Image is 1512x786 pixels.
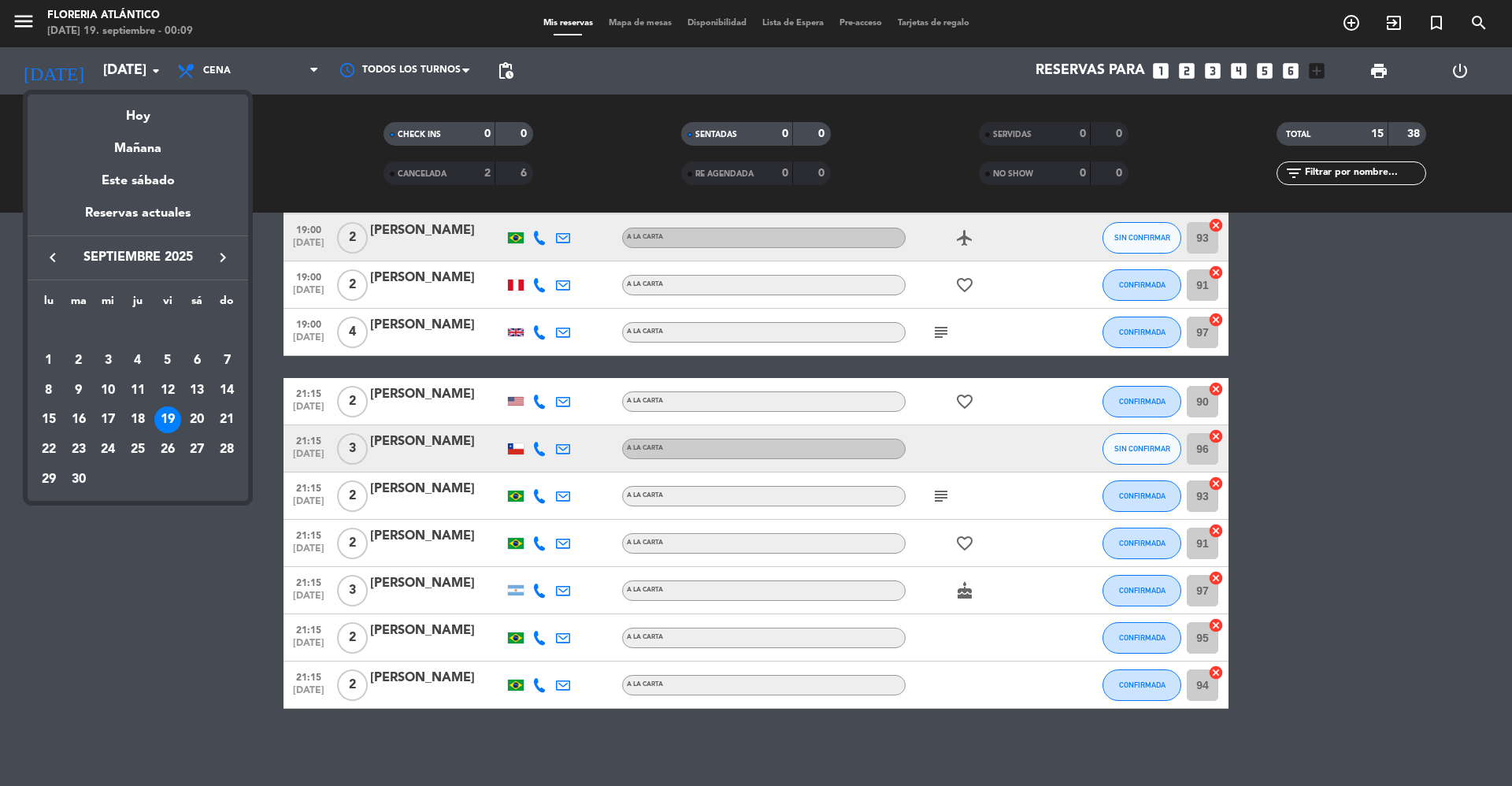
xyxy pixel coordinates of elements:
[34,292,64,317] th: lunes
[93,346,123,376] td: 3 de septiembre de 2025
[123,346,153,376] td: 4 de septiembre de 2025
[183,347,210,374] div: 6
[34,435,64,465] td: 22 de septiembre de 2025
[28,95,248,127] div: Hoy
[212,292,242,317] th: domingo
[93,292,123,317] th: miércoles
[64,376,94,406] td: 9 de septiembre de 2025
[43,248,62,267] i: keyboard_arrow_left
[64,435,94,465] td: 23 de septiembre de 2025
[154,436,181,463] div: 26
[183,346,213,376] td: 6 de septiembre de 2025
[94,347,121,374] div: 3
[35,377,62,404] div: 8
[124,406,151,433] div: 18
[212,435,242,465] td: 28 de septiembre de 2025
[39,247,67,268] button: keyboard_arrow_left
[183,377,210,404] div: 13
[35,436,62,463] div: 22
[183,292,213,317] th: sábado
[28,159,248,203] div: Este sábado
[209,247,237,268] button: keyboard_arrow_right
[183,436,210,463] div: 27
[123,435,153,465] td: 25 de septiembre de 2025
[154,347,181,374] div: 5
[153,292,183,317] th: viernes
[153,405,183,435] td: 19 de septiembre de 2025
[212,376,242,406] td: 14 de septiembre de 2025
[94,436,121,463] div: 24
[34,316,242,346] td: SEP.
[124,377,151,404] div: 11
[213,347,240,374] div: 7
[154,406,181,433] div: 19
[64,292,94,317] th: martes
[212,346,242,376] td: 7 de septiembre de 2025
[34,376,64,406] td: 8 de septiembre de 2025
[123,376,153,406] td: 11 de septiembre de 2025
[65,406,92,433] div: 16
[65,436,92,463] div: 23
[94,406,121,433] div: 17
[64,405,94,435] td: 16 de septiembre de 2025
[213,377,240,404] div: 14
[34,346,64,376] td: 1 de septiembre de 2025
[213,248,232,267] i: keyboard_arrow_right
[28,127,248,159] div: Mañana
[65,377,92,404] div: 9
[154,377,181,404] div: 12
[123,405,153,435] td: 18 de septiembre de 2025
[34,465,64,495] td: 29 de septiembre de 2025
[183,405,213,435] td: 20 de septiembre de 2025
[183,406,210,433] div: 20
[28,203,248,235] div: Reservas actuales
[153,346,183,376] td: 5 de septiembre de 2025
[35,406,62,433] div: 15
[93,435,123,465] td: 24 de septiembre de 2025
[94,377,121,404] div: 10
[123,292,153,317] th: jueves
[93,376,123,406] td: 10 de septiembre de 2025
[213,436,240,463] div: 28
[35,347,62,374] div: 1
[124,347,151,374] div: 4
[153,435,183,465] td: 26 de septiembre de 2025
[153,376,183,406] td: 12 de septiembre de 2025
[93,405,123,435] td: 17 de septiembre de 2025
[183,435,213,465] td: 27 de septiembre de 2025
[65,466,92,493] div: 30
[183,376,213,406] td: 13 de septiembre de 2025
[213,406,240,433] div: 21
[35,466,62,493] div: 29
[34,405,64,435] td: 15 de septiembre de 2025
[64,346,94,376] td: 2 de septiembre de 2025
[124,436,151,463] div: 25
[65,347,92,374] div: 2
[64,465,94,495] td: 30 de septiembre de 2025
[67,247,209,268] span: septiembre 2025
[212,405,242,435] td: 21 de septiembre de 2025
